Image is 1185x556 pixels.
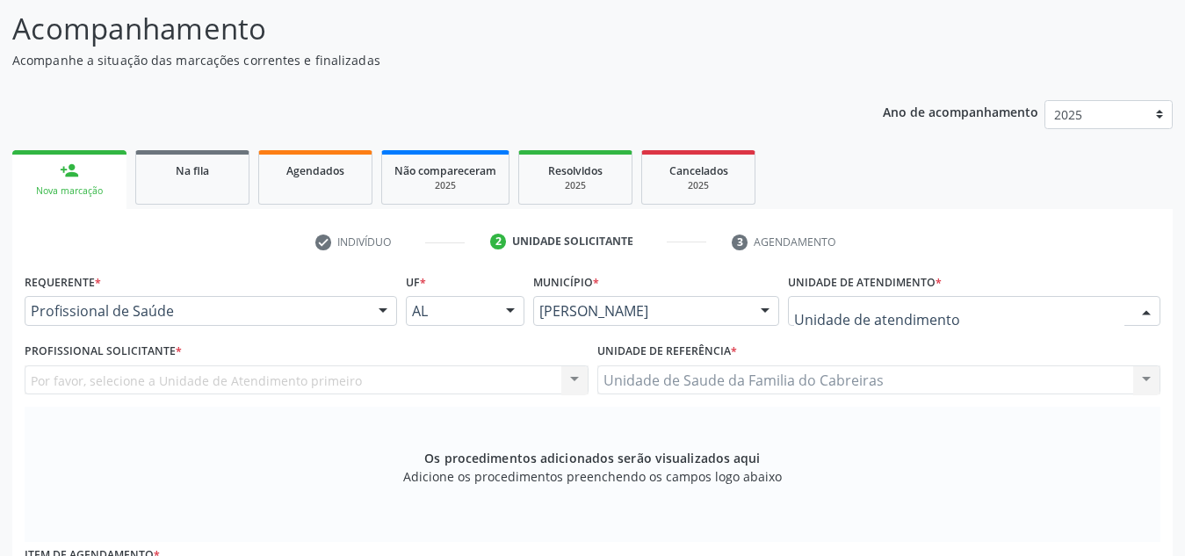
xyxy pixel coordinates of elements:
[539,302,743,320] span: [PERSON_NAME]
[531,179,619,192] div: 2025
[403,467,782,486] span: Adicione os procedimentos preenchendo os campos logo abaixo
[12,7,825,51] p: Acompanhamento
[176,163,209,178] span: Na fila
[424,449,760,467] span: Os procedimentos adicionados serão visualizados aqui
[31,302,361,320] span: Profissional de Saúde
[548,163,603,178] span: Resolvidos
[394,163,496,178] span: Não compareceram
[394,179,496,192] div: 2025
[490,234,506,249] div: 2
[12,51,825,69] p: Acompanhe a situação das marcações correntes e finalizadas
[25,184,114,198] div: Nova marcação
[597,338,737,365] label: Unidade de referência
[25,269,101,296] label: Requerente
[512,234,633,249] div: Unidade solicitante
[412,302,488,320] span: AL
[669,163,728,178] span: Cancelados
[533,269,599,296] label: Município
[406,269,426,296] label: UF
[794,302,1124,337] input: Unidade de atendimento
[25,338,182,365] label: Profissional Solicitante
[60,161,79,180] div: person_add
[654,179,742,192] div: 2025
[286,163,344,178] span: Agendados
